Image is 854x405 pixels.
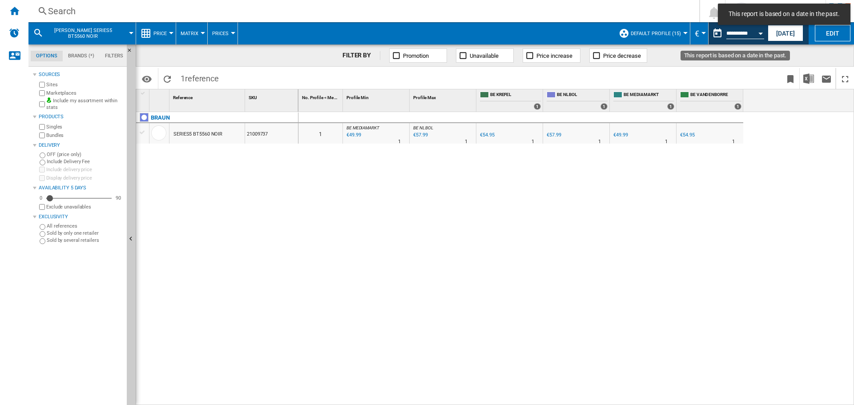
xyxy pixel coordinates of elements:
div: [PERSON_NAME] SERIES5 BT5560 NOIR [33,22,131,44]
input: Sold by several retailers [40,238,45,244]
label: All references [47,223,123,229]
span: Price [153,31,167,36]
div: €54.95 [679,131,694,140]
button: Price [153,22,171,44]
div: Sort None [151,89,169,103]
div: Reference Sort None [171,89,245,103]
div: Last updated : Tuesday, 2 September 2025 00:00 [412,131,427,140]
div: Delivery Time : 1 day [532,137,534,146]
span: BE MEDIAMARKT [346,125,379,130]
div: SKU Sort None [247,89,298,103]
button: Hide [127,44,137,60]
button: Unavailable [456,48,514,63]
div: BE NL BOL 1 offers sold by BE NL BOL [545,89,609,112]
input: Singles [39,124,45,130]
div: Delivery Time : 1 day [665,137,668,146]
div: Default profile (15) [619,22,685,44]
span: BE MEDIAMARKT [624,92,674,99]
div: Delivery Time : 1 day [598,137,601,146]
input: Display delivery price [39,204,45,210]
div: Sort None [345,89,409,103]
div: Products [39,113,123,120]
span: Unavailable [470,52,499,59]
input: All references [40,224,45,230]
div: Search [48,5,676,17]
span: This report is based on a date in the past. [726,10,842,19]
span: Matrix [181,31,198,36]
div: Exclusivity [39,213,123,221]
md-tab-item: Options [31,51,63,61]
label: Sold by several retailers [47,237,123,244]
button: Matrix [181,22,203,44]
input: Include delivery price [39,167,45,172]
span: Promotion [403,52,429,59]
label: OFF (price only) [47,151,123,158]
button: € [695,22,704,44]
button: Options [138,71,156,87]
div: €57.99 [545,131,561,140]
label: Include delivery price [46,166,123,173]
input: Marketplaces [39,90,45,96]
div: BE MEDIAMARKT 1 offers sold by BE MEDIAMARKT [612,89,676,112]
div: FILTER BY [342,51,380,60]
div: Sort None [300,89,342,103]
div: Sources [39,71,123,78]
div: 1 offers sold by BE NL BOL [600,103,608,110]
div: Delivery [39,142,123,149]
div: Delivery Time : 1 day [732,137,735,146]
button: Price decrease [589,48,647,63]
div: €54.95 [680,132,694,138]
span: Profile Min [346,95,369,100]
input: Sold by only one retailer [40,231,45,237]
button: Send this report by email [818,68,835,89]
span: 1 [176,68,223,87]
span: BRAUN SERIES5 BT5560 NOIR [47,28,119,39]
button: Download in Excel [800,68,818,89]
span: Reference [173,95,193,100]
img: mysite-bg-18x18.png [46,97,52,103]
div: 1 offers sold by BE KREFEL [534,103,541,110]
span: Prices [212,31,229,36]
span: BE NL BOL [413,125,433,130]
div: 21009737 [245,123,298,144]
input: OFF (price only) [40,152,45,158]
button: Default profile (15) [631,22,685,44]
input: Sites [39,82,45,88]
span: BE VANDENBORRE [690,92,741,99]
md-menu: Currency [690,22,709,44]
div: €49.99 [613,132,628,138]
button: Edit [815,25,850,41]
button: Promotion [389,48,447,63]
label: Marketplaces [46,90,123,96]
div: 1 [298,123,342,144]
img: alerts-logo.svg [9,28,20,38]
div: This report is based on a date in the past. [709,22,766,44]
div: Sort None [171,89,245,103]
div: €49.99 [612,131,628,140]
button: Maximize [836,68,854,89]
span: reference [185,74,219,83]
button: Price increase [523,48,580,63]
span: Price decrease [603,52,641,59]
div: SERIES5 BT5560 NOIR [173,124,222,144]
md-tab-item: Brands (*) [63,51,100,61]
label: Singles [46,124,123,130]
md-slider: Availability [46,194,112,203]
button: Reload [158,68,176,89]
input: Include my assortment within stats [39,99,45,110]
img: excel-24x24.png [803,73,814,84]
span: BE KREFEL [490,92,541,99]
span: No. Profile < Me [302,95,333,100]
div: Prices [212,22,233,44]
span: Price increase [536,52,572,59]
button: [PERSON_NAME] SERIES5 BT5560 NOIR [47,22,128,44]
label: Bundles [46,132,123,139]
span: Profile Max [413,95,436,100]
div: 90 [113,195,123,201]
div: 1 offers sold by BE VANDENBORRE [734,103,741,110]
label: Sites [46,81,123,88]
label: Sold by only one retailer [47,230,123,237]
